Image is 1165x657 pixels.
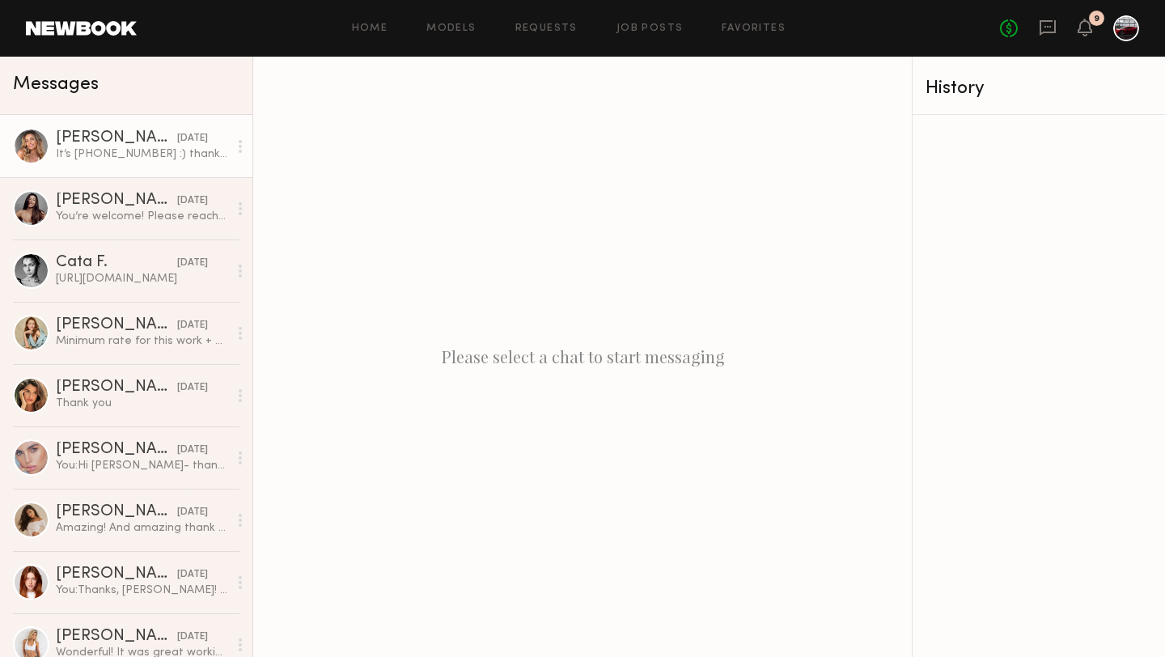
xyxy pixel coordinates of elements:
[177,505,208,520] div: [DATE]
[426,23,476,34] a: Models
[56,146,228,162] div: It’s [PHONE_NUMBER] :) thank you!
[56,379,177,396] div: [PERSON_NAME]
[177,193,208,209] div: [DATE]
[56,583,228,598] div: You: Thanks, [PERSON_NAME]! It was a pleasure working with you! :) Also, if you'd like to join ou...
[352,23,388,34] a: Home
[56,130,177,146] div: [PERSON_NAME] [PERSON_NAME]
[56,255,177,271] div: Cata F.
[56,520,228,536] div: Amazing! And amazing thank you!
[253,57,912,657] div: Please select a chat to start messaging
[56,504,177,520] div: [PERSON_NAME]
[56,629,177,645] div: [PERSON_NAME]
[56,396,228,411] div: Thank you
[616,23,684,34] a: Job Posts
[56,271,228,286] div: [URL][DOMAIN_NAME]
[13,75,99,94] span: Messages
[56,209,228,224] div: You’re welcome! Please reach out if any other opportunities arise or you’d like some more videos ...
[177,380,208,396] div: [DATE]
[722,23,786,34] a: Favorites
[177,131,208,146] div: [DATE]
[56,333,228,349] div: Minimum rate for this work + usage is 2K
[926,79,1152,98] div: History
[56,442,177,458] div: [PERSON_NAME]
[56,566,177,583] div: [PERSON_NAME]
[56,458,228,473] div: You: Hi [PERSON_NAME]- thank you so much! It was great working with you :)
[177,629,208,645] div: [DATE]
[177,256,208,271] div: [DATE]
[1094,15,1099,23] div: 9
[177,318,208,333] div: [DATE]
[515,23,578,34] a: Requests
[56,193,177,209] div: [PERSON_NAME]
[56,317,177,333] div: [PERSON_NAME]
[177,443,208,458] div: [DATE]
[177,567,208,583] div: [DATE]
